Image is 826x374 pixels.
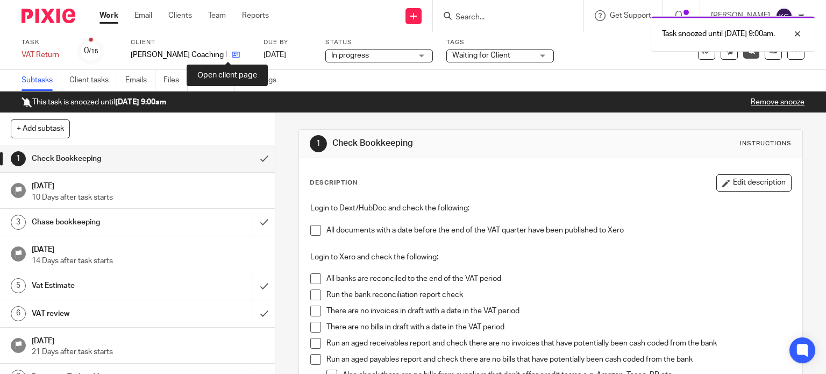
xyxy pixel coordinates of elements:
div: 3 [11,215,26,230]
p: Login to Dext/HubDoc and check the following: [310,203,792,214]
button: + Add subtask [11,119,70,138]
span: In progress [331,52,369,59]
div: 0 [84,45,98,57]
span: Waiting for Client [452,52,510,59]
p: 14 Days after task starts [32,256,264,266]
p: There are no invoices in draft with a date in the VAT period [326,306,792,316]
a: Team [208,10,226,21]
b: [DATE] 9:00am [115,98,166,106]
p: There are no bills in draft with a date in the VAT period [326,322,792,333]
h1: [DATE] [32,242,264,255]
a: Remove snooze [751,98,804,106]
p: 21 Days after task starts [32,347,264,357]
h1: Chase bookkeeping [32,214,172,230]
label: Status [325,38,433,47]
a: Notes (0) [196,70,235,91]
div: 1 [11,151,26,166]
a: Reports [242,10,269,21]
p: Run an aged payables report and check there are no bills that have potentially been cash coded fr... [326,354,792,365]
p: Run the bank reconciliation report check [326,290,792,300]
img: svg%3E [775,8,793,25]
small: /15 [89,48,98,54]
p: [PERSON_NAME] Coaching Ltd [131,50,226,60]
a: Audit logs [243,70,284,91]
h1: VAT review [32,306,172,322]
p: Task snoozed until [DATE] 9:00am. [662,29,775,39]
p: All documents with a date before the end of the VAT quarter have been published to Xero [326,225,792,236]
a: Files [163,70,188,91]
p: All banks are reconciled to the end of the VAT period [326,273,792,284]
h1: Check Bookkeeping [32,151,172,167]
h1: [DATE] [32,178,264,192]
a: Work [99,10,118,21]
h1: Vat Estimate [32,278,172,294]
div: 1 [310,135,327,152]
label: Due by [264,38,312,47]
img: Pixie [22,9,75,23]
a: Client tasks [69,70,117,91]
div: VAT Return [22,50,65,60]
a: Subtasks [22,70,61,91]
p: 10 Days after task starts [32,192,264,203]
button: Edit description [716,174,792,192]
div: 5 [11,278,26,293]
p: Login to Xero and check the following: [310,252,792,263]
span: [DATE] [264,51,286,59]
h1: [DATE] [32,333,264,347]
a: Email [134,10,152,21]
a: Emails [125,70,155,91]
h1: Check Bookkeeping [332,138,573,149]
div: Instructions [740,139,792,148]
label: Task [22,38,65,47]
p: Description [310,179,358,187]
p: Run an aged receivables report and check there are no invoices that have potentially been cash co... [326,338,792,349]
p: This task is snoozed until [22,97,166,108]
div: 6 [11,306,26,321]
label: Client [131,38,250,47]
a: Clients [168,10,192,21]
